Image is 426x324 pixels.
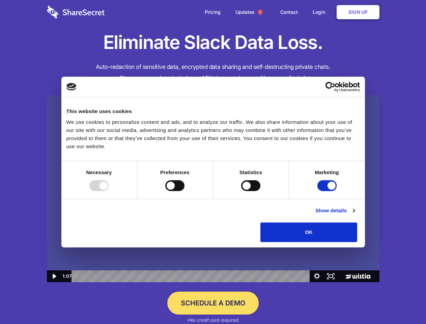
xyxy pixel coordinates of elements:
[257,9,263,15] span: 1
[310,270,324,282] button: Show settings menu
[160,169,190,175] strong: Preferences
[338,270,379,282] a: Wistia Logo -- Learn More
[86,169,112,175] strong: Necessary
[47,6,105,19] img: logo-wordmark-white-trans-d4663122ce5f474addd5e946df7df03e33cb6a1c49d2221995e7729f52c070b2.svg
[239,169,262,175] strong: Statistics
[315,169,339,175] strong: Marketing
[324,270,338,282] button: Fullscreen
[66,83,77,90] img: logo
[274,2,305,23] a: Contact
[198,2,227,23] a: Pricing
[66,118,360,151] div: We use cookies to personalize content and ads, and to analyze our traffic. We also share informat...
[66,107,360,115] div: This website uses cookies
[337,5,379,19] a: Sign Up
[260,222,357,242] button: OK
[187,317,239,323] em: *No credit card required.
[77,270,307,282] div: Playbar
[47,30,379,55] h1: Eliminate Slack Data Loss.
[306,2,335,23] a: Login
[167,292,259,315] a: Schedule a Demo
[47,95,379,282] img: Sharesecret
[47,61,379,84] h4: Auto-redaction of sensitive data, encrypted data sharing and self-destructing private chats. Shar...
[315,207,354,215] a: Show details
[392,290,418,316] iframe: Drift Widget Chat Controller
[301,82,360,92] a: Usercentrics Cookiebot - opens in a new window
[47,270,61,282] button: Play Video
